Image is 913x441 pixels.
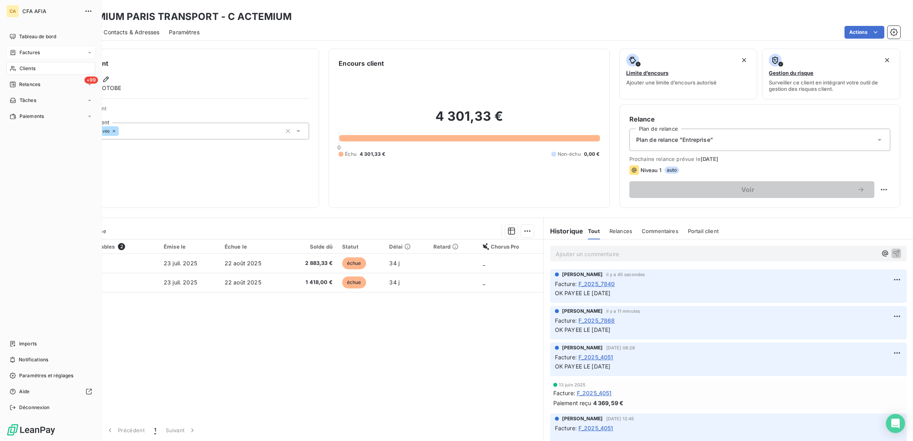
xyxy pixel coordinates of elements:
[558,151,581,158] span: Non-échu
[6,385,95,398] a: Aide
[6,423,56,436] img: Logo LeanPay
[342,257,366,269] span: échue
[578,280,615,288] span: F_2025_7840
[762,49,900,100] button: Gestion du risqueSurveiller ce client en intégrant votre outil de gestion des risques client.
[6,110,95,123] a: Paiements
[104,28,159,36] span: Contacts & Adresses
[433,243,473,250] div: Retard
[555,363,611,370] span: OK PAYEE LE [DATE]
[339,59,384,68] h6: Encours client
[154,426,156,434] span: 1
[118,243,125,250] span: 2
[290,278,333,286] span: 1 418,00 €
[6,62,95,75] a: Clients
[688,228,719,234] span: Portail client
[578,316,615,325] span: F_2025_7868
[19,340,37,347] span: Imports
[577,389,612,397] span: F_2025_4051
[844,26,884,39] button: Actions
[64,105,309,116] span: Propriétés Client
[164,260,197,267] span: 23 juil. 2025
[225,243,280,250] div: Échue le
[562,415,603,422] span: [PERSON_NAME]
[20,97,36,104] span: Tâches
[84,76,98,84] span: +99
[20,113,44,120] span: Paiements
[6,369,95,382] a: Paramètres et réglages
[626,79,717,86] span: Ajouter une limite d’encours autorisé
[19,81,40,88] span: Relances
[609,228,632,234] span: Relances
[664,167,680,174] span: auto
[389,260,400,267] span: 34 j
[225,260,261,267] span: 22 août 2025
[6,78,95,91] a: +99Relances
[553,399,592,407] span: Paiement reçu
[606,309,641,314] span: il y a 11 minutes
[48,59,309,68] h6: Informations client
[626,70,668,76] span: Limite d’encours
[562,344,603,351] span: [PERSON_NAME]
[562,271,603,278] span: [PERSON_NAME]
[337,144,341,151] span: 0
[225,279,261,286] span: 22 août 2025
[342,243,380,250] div: Statut
[555,316,577,325] span: Facture :
[606,272,645,277] span: il y a 45 secondes
[584,151,600,158] span: 0,00 €
[641,167,661,173] span: Niveau 1
[345,151,357,158] span: Échu
[65,243,154,250] div: Pièces comptables
[578,353,613,361] span: F_2025_4051
[19,356,48,363] span: Notifications
[639,186,857,193] span: Voir
[20,65,35,72] span: Clients
[578,424,613,432] span: F_2025_4051
[6,46,95,59] a: Factures
[164,279,197,286] span: 23 juil. 2025
[164,243,215,250] div: Émise le
[886,414,905,433] div: Open Intercom Messenger
[290,243,333,250] div: Solde dû
[149,422,161,439] button: 1
[555,353,577,361] span: Facture :
[65,84,121,92] span: Miangaly RAKOTOBE
[19,33,56,40] span: Tableau de bord
[588,228,600,234] span: Tout
[483,243,539,250] div: Chorus Pro
[555,290,611,296] span: OK PAYEE LE [DATE]
[169,28,200,36] span: Paramètres
[19,404,50,411] span: Déconnexion
[389,279,400,286] span: 34 j
[642,228,678,234] span: Commentaires
[544,226,584,236] h6: Historique
[559,382,586,387] span: 13 juin 2025
[389,243,423,250] div: Délai
[701,156,719,162] span: [DATE]
[20,49,40,56] span: Factures
[619,49,758,100] button: Limite d’encoursAjouter une limite d’encours autorisé
[290,259,333,267] span: 2 883,33 €
[342,276,366,288] span: échue
[555,424,577,432] span: Facture :
[629,114,890,124] h6: Relance
[19,388,30,395] span: Aide
[606,345,635,350] span: [DATE] 08:28
[161,422,201,439] button: Suivant
[562,308,603,315] span: [PERSON_NAME]
[6,94,95,107] a: Tâches
[555,280,577,288] span: Facture :
[593,399,624,407] span: 4 369,59 €
[636,136,713,144] span: Plan de relance "Entreprise"
[22,8,80,14] span: CFA AFIA
[360,151,386,158] span: 4 301,33 €
[483,260,485,267] span: _
[70,10,292,24] h3: ACTEMIUM PARIS TRANSPORT - C ACTEMIUM
[6,5,19,18] div: CA
[769,79,893,92] span: Surveiller ce client en intégrant votre outil de gestion des risques client.
[6,30,95,43] a: Tableau de bord
[553,389,575,397] span: Facture :
[769,70,813,76] span: Gestion du risque
[339,108,600,132] h2: 4 301,33 €
[606,416,635,421] span: [DATE] 12:45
